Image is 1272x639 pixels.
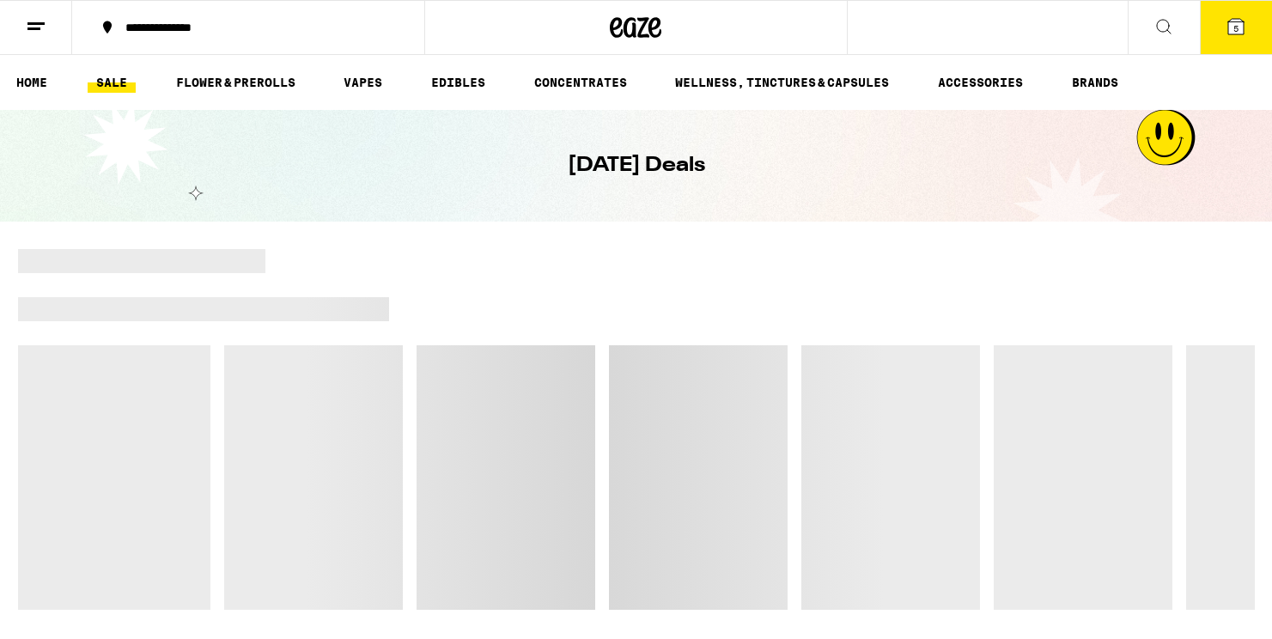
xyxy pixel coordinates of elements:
[423,72,494,93] a: EDIBLES
[929,72,1032,93] a: ACCESSORIES
[568,151,705,180] h1: [DATE] Deals
[88,72,136,93] a: SALE
[335,72,391,93] a: VAPES
[1063,72,1127,93] a: BRANDS
[8,72,56,93] a: HOME
[1200,1,1272,54] button: 5
[666,72,898,93] a: WELLNESS, TINCTURES & CAPSULES
[167,72,304,93] a: FLOWER & PREROLLS
[1233,23,1239,33] span: 5
[526,72,636,93] a: CONCENTRATES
